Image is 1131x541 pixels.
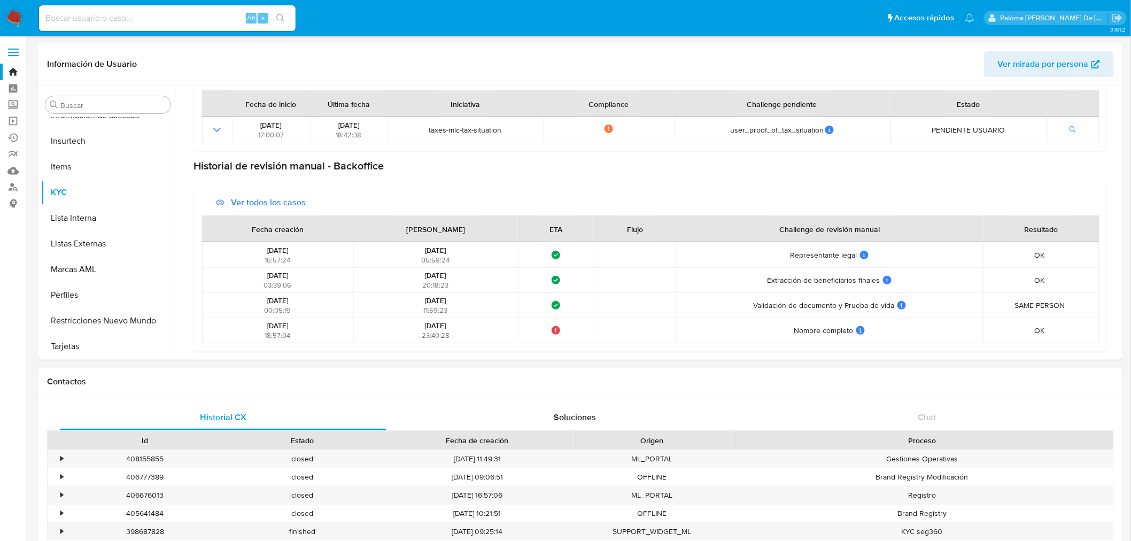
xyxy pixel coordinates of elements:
[60,472,63,482] div: •
[41,308,175,334] button: Restricciones Nuevo Mundo
[66,505,223,522] div: 405641484
[269,11,291,26] button: search-icon
[41,154,175,180] button: Items
[984,51,1114,77] button: Ver mirada por persona
[731,450,1113,468] div: Gestiones Operativas
[41,282,175,308] button: Perfiles
[554,411,597,423] span: Soluciones
[574,450,731,468] div: ML_PORTAL
[731,523,1113,540] div: KYC seg360
[47,376,1114,387] h1: Contactos
[60,527,63,537] div: •
[1001,13,1109,23] p: paloma.falcondesoto@mercadolibre.cl
[574,486,731,504] div: ML_PORTAL
[738,435,1106,446] div: Proceso
[731,486,1113,504] div: Registro
[60,454,63,464] div: •
[60,101,166,110] input: Buscar
[41,205,175,231] button: Lista Interna
[66,523,223,540] div: 398687828
[74,435,216,446] div: Id
[895,12,955,24] span: Accesos rápidos
[998,51,1089,77] span: Ver mirada por persona
[47,59,137,69] h1: Información de Usuario
[574,505,731,522] div: OFFLINE
[581,435,723,446] div: Origen
[66,486,223,504] div: 406676013
[247,13,255,23] span: Alt
[223,486,381,504] div: closed
[223,450,381,468] div: closed
[223,523,381,540] div: finished
[66,468,223,486] div: 406777389
[381,468,574,486] div: [DATE] 09:06:51
[223,505,381,522] div: closed
[66,450,223,468] div: 408155855
[574,523,731,540] div: SUPPORT_WIDGET_ML
[381,450,574,468] div: [DATE] 11:49:31
[41,180,175,205] button: KYC
[60,508,63,519] div: •
[381,523,574,540] div: [DATE] 09:25:14
[200,411,246,423] span: Historial CX
[381,486,574,504] div: [DATE] 16:57:06
[731,505,1113,522] div: Brand Registry
[731,468,1113,486] div: Brand Registry Modificación
[39,11,296,25] input: Buscar usuario o caso...
[381,505,574,522] div: [DATE] 10:21:51
[1112,12,1123,24] a: Salir
[388,435,566,446] div: Fecha de creación
[574,468,731,486] div: OFFLINE
[41,128,175,154] button: Insurtech
[223,468,381,486] div: closed
[60,490,63,500] div: •
[41,231,175,257] button: Listas Externas
[918,411,936,423] span: Chat
[41,334,175,359] button: Tarjetas
[50,101,58,109] button: Buscar
[41,257,175,282] button: Marcas AML
[965,13,974,22] a: Notificaciones
[261,13,265,23] span: s
[231,435,373,446] div: Estado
